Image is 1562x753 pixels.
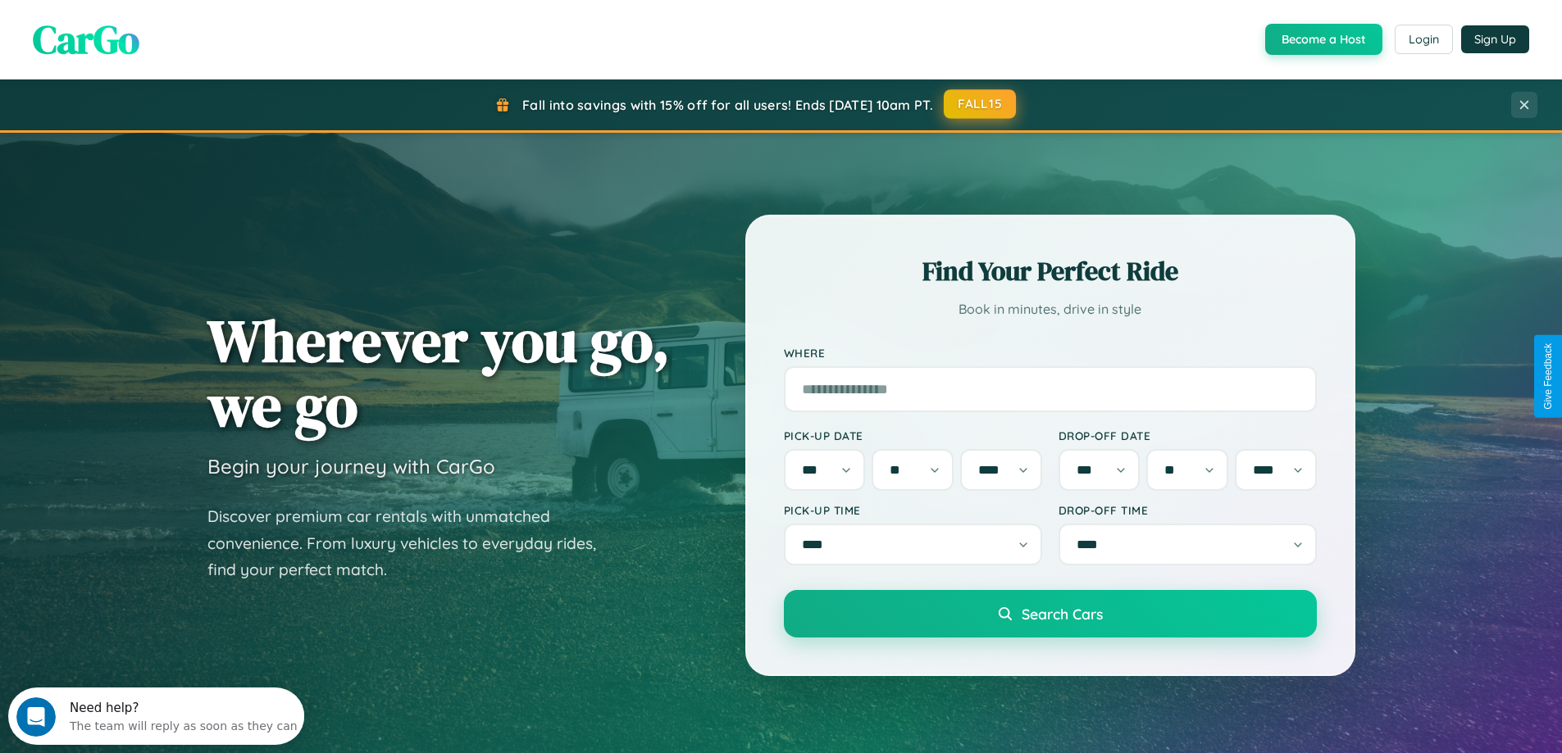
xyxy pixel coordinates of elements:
[1059,503,1317,517] label: Drop-off Time
[8,687,304,745] iframe: Intercom live chat discovery launcher
[1461,25,1529,53] button: Sign Up
[784,590,1317,637] button: Search Cars
[522,97,933,113] span: Fall into savings with 15% off for all users! Ends [DATE] 10am PT.
[784,253,1317,289] h2: Find Your Perfect Ride
[61,14,289,27] div: Need help?
[61,27,289,44] div: The team will reply as soon as they can
[784,346,1317,360] label: Where
[1022,605,1103,623] span: Search Cars
[1059,429,1317,442] label: Drop-off Date
[1542,343,1554,410] div: Give Feedback
[207,454,495,479] h3: Begin your journey with CarGo
[207,503,617,583] p: Discover premium car rentals with unmatched convenience. From luxury vehicles to everyday rides, ...
[207,308,670,438] h1: Wherever you go, we go
[784,429,1042,442] label: Pick-up Date
[16,697,56,737] iframe: Intercom live chat
[1395,25,1453,54] button: Login
[7,7,305,52] div: Open Intercom Messenger
[1265,24,1382,55] button: Become a Host
[784,297,1317,321] p: Book in minutes, drive in style
[33,12,139,66] span: CarGo
[944,89,1016,119] button: FALL15
[784,503,1042,517] label: Pick-up Time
